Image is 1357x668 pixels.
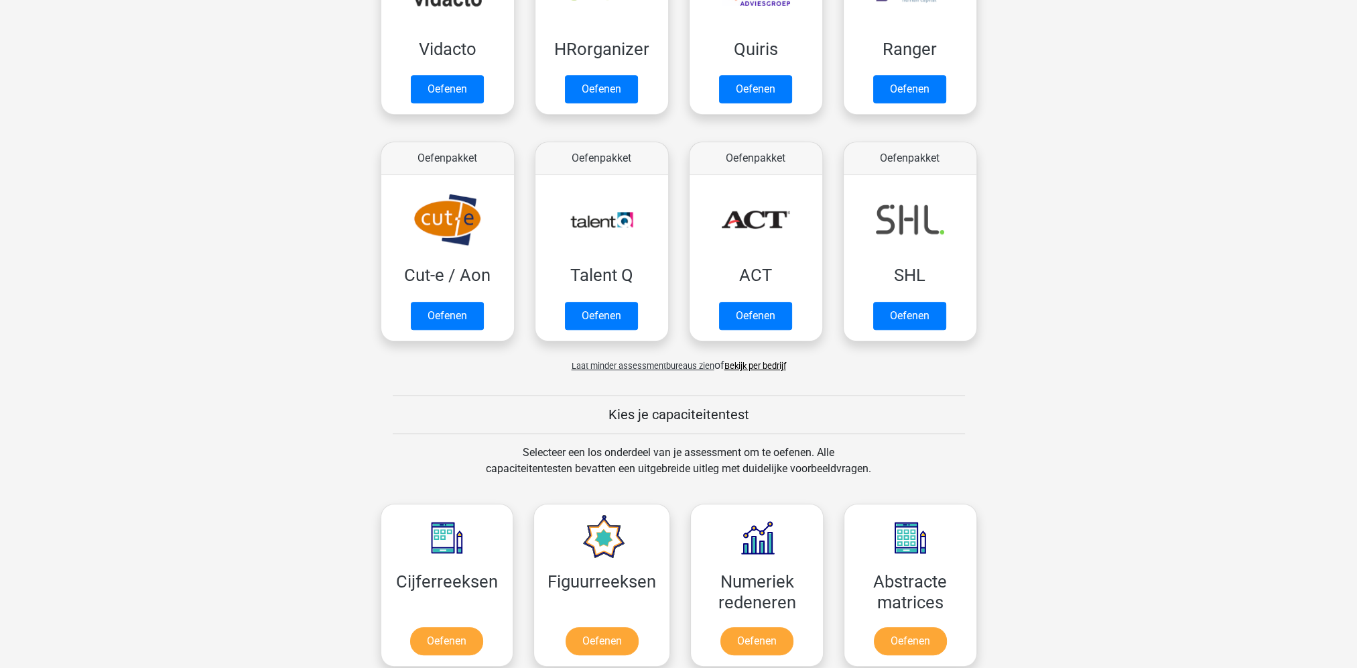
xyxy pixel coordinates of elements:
a: Oefenen [411,302,484,330]
a: Oefenen [566,627,639,655]
span: Laat minder assessmentbureaus zien [572,361,714,371]
h5: Kies je capaciteitentest [393,406,965,423]
a: Oefenen [874,627,947,655]
a: Oefenen [410,627,483,655]
a: Oefenen [719,75,792,103]
a: Oefenen [873,75,946,103]
a: Oefenen [873,302,946,330]
a: Oefenen [720,627,793,655]
a: Bekijk per bedrijf [724,361,786,371]
a: Oefenen [565,75,638,103]
a: Oefenen [565,302,638,330]
a: Oefenen [411,75,484,103]
div: Selecteer een los onderdeel van je assessment om te oefenen. Alle capaciteitentesten bevatten een... [473,445,884,493]
div: of [371,347,987,374]
a: Oefenen [719,302,792,330]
